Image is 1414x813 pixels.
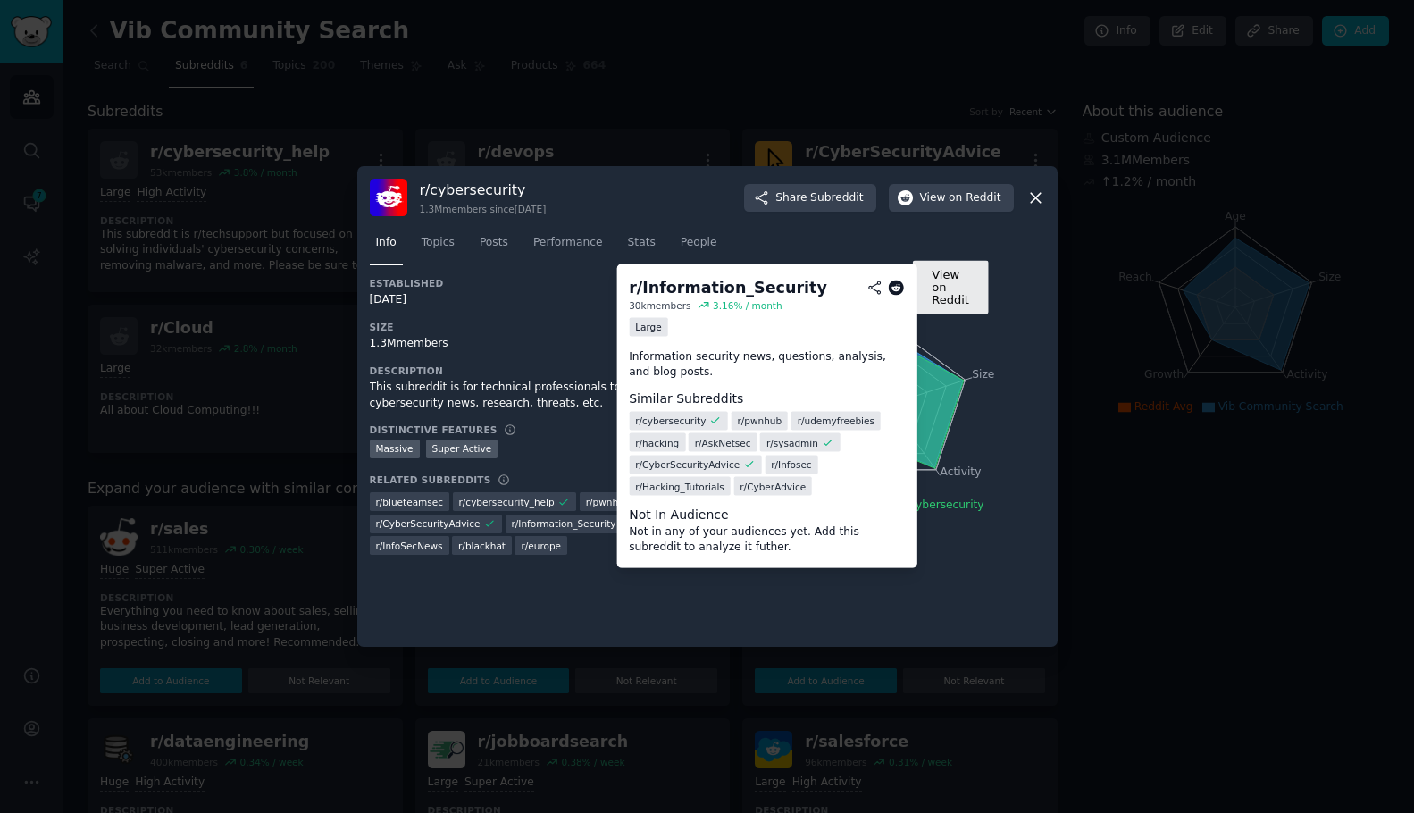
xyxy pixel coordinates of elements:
[622,229,662,265] a: Stats
[480,235,508,251] span: Posts
[681,235,717,251] span: People
[775,190,863,206] span: Share
[695,436,751,448] span: r/ AskNetsec
[512,517,616,530] span: r/ Information_Security
[629,298,690,311] div: 30k members
[740,480,806,492] span: r/ CyberAdvice
[810,190,863,206] span: Subreddit
[629,317,668,336] div: Large
[473,229,515,265] a: Posts
[370,365,707,377] h3: Description
[533,235,603,251] span: Performance
[889,184,1014,213] button: Viewon Reddit
[376,540,443,552] span: r/ InfoSecNews
[376,496,444,508] span: r/ blueteamsec
[798,415,874,427] span: r/ udemyfreebies
[628,235,656,251] span: Stats
[370,474,491,486] h3: Related Subreddits
[635,458,740,471] span: r/ CyberSecurityAdvice
[744,184,875,213] button: ShareSubreddit
[370,321,707,333] h3: Size
[415,229,461,265] a: Topics
[370,423,498,436] h3: Distinctive Features
[370,292,707,308] div: [DATE]
[458,540,506,552] span: r/ blackhat
[949,190,1000,206] span: on Reddit
[674,229,724,265] a: People
[426,440,498,458] div: Super Active
[737,415,782,427] span: r/ pwnhub
[635,480,724,492] span: r/ Hacking_Tutorials
[940,466,981,479] tspan: Activity
[370,336,707,352] div: 1.3M members
[629,277,827,299] div: r/ Information_Security
[420,203,547,215] div: 1.3M members since [DATE]
[521,540,561,552] span: r/ europe
[629,348,904,380] p: Information security news, questions, analysis, and blog posts.
[901,499,983,511] span: r/cybersecurity
[586,496,631,508] span: r/ pwnhub
[920,190,1001,206] span: View
[370,179,407,216] img: cybersecurity
[766,436,818,448] span: r/ sysadmin
[370,380,707,411] div: This subreddit is for technical professionals to discuss cybersecurity news, research, threats, etc.
[527,229,609,265] a: Performance
[420,180,547,199] h3: r/ cybersecurity
[629,524,904,555] dd: Not in any of your audiences yet. Add this subreddit to analyze it futher.
[771,458,811,471] span: r/ Infosec
[376,235,397,251] span: Info
[376,517,481,530] span: r/ CyberSecurityAdvice
[635,415,706,427] span: r/ cybersecurity
[370,277,707,289] h3: Established
[629,505,904,524] dt: Not In Audience
[370,229,403,265] a: Info
[422,235,455,251] span: Topics
[972,368,994,381] tspan: Size
[629,390,904,408] dt: Similar Subreddits
[370,440,420,458] div: Massive
[635,436,679,448] span: r/ hacking
[713,298,782,311] div: 3.16 % / month
[459,496,555,508] span: r/ cybersecurity_help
